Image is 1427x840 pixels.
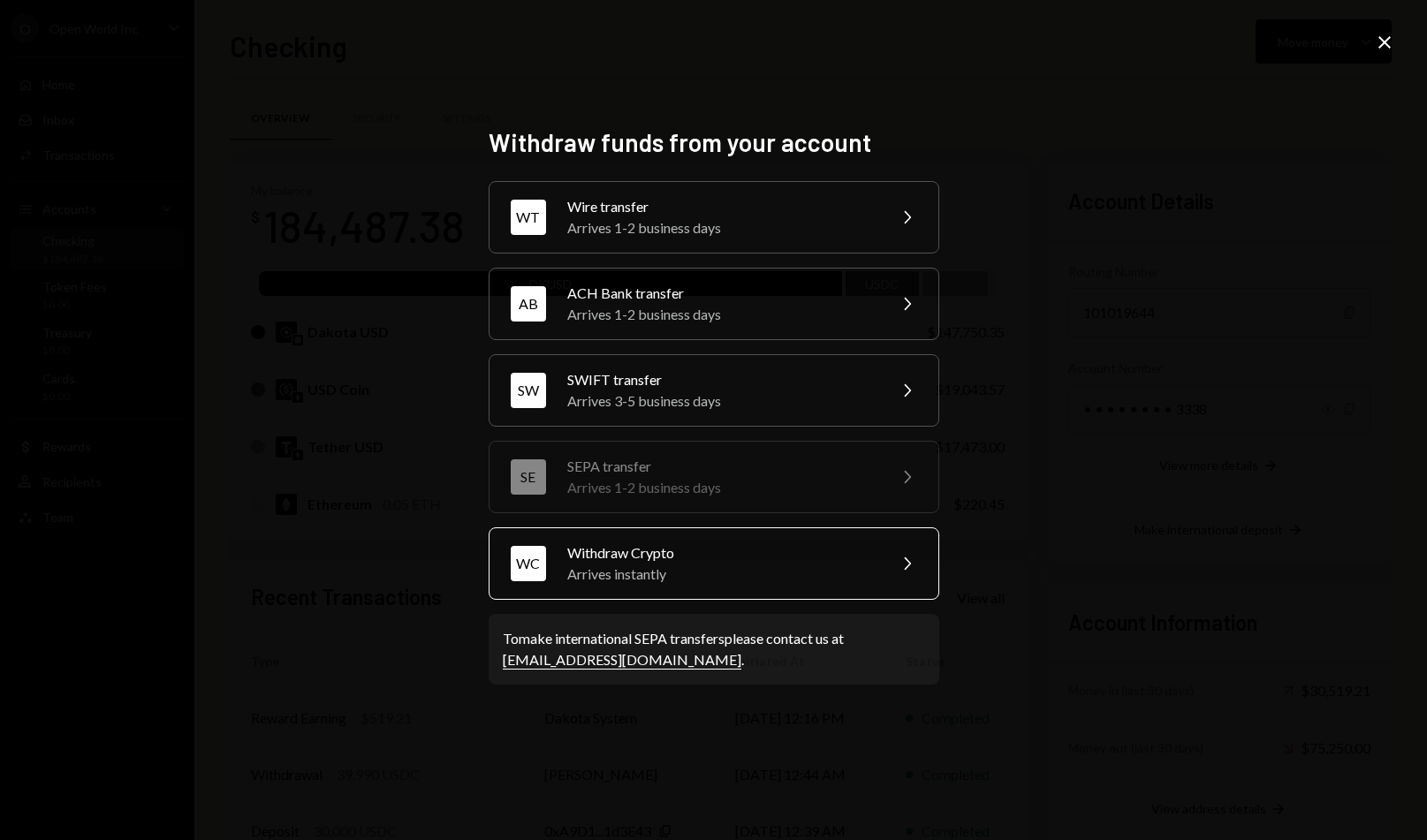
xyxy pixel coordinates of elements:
[489,125,939,160] h2: Withdraw funds from your account
[489,354,939,427] button: SWSWIFT transferArrives 3-5 business days
[567,564,875,585] div: Arrives instantly
[567,477,875,498] div: Arrives 1-2 business days
[511,459,546,495] div: SE
[567,196,875,217] div: Wire transfer
[511,373,546,408] div: SW
[567,369,875,390] div: SWIFT transfer
[489,441,939,513] button: SESEPA transferArrives 1-2 business days
[489,268,939,340] button: ABACH Bank transferArrives 1-2 business days
[489,527,939,600] button: WCWithdraw CryptoArrives instantly
[511,286,546,322] div: AB
[567,542,875,564] div: Withdraw Crypto
[567,217,875,238] div: Arrives 1-2 business days
[567,283,875,304] div: ACH Bank transfer
[503,628,925,670] div: To make international SEPA transfers please contact us at .
[511,546,546,581] div: WC
[567,456,875,477] div: SEPA transfer
[489,181,939,254] button: WTWire transferArrives 1-2 business days
[567,390,875,412] div: Arrives 3-5 business days
[567,304,875,325] div: Arrives 1-2 business days
[503,651,741,670] a: [EMAIL_ADDRESS][DOMAIN_NAME]
[511,200,546,235] div: WT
